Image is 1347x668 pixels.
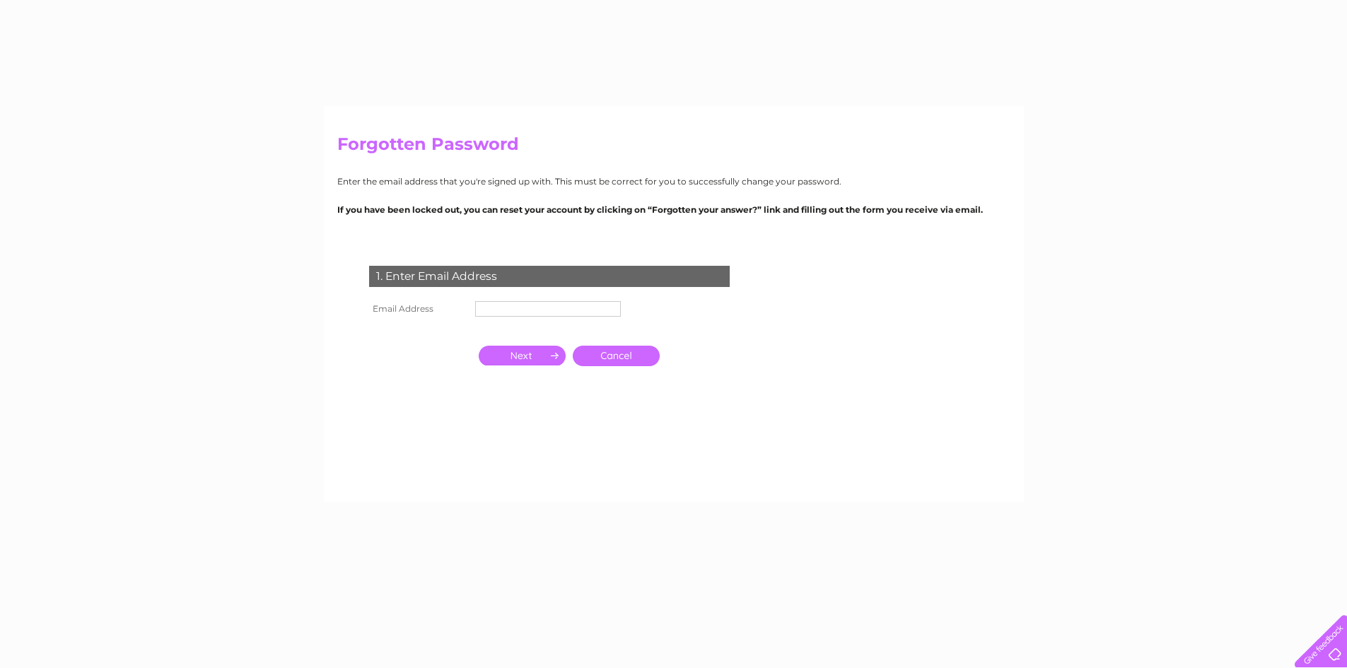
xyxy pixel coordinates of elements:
[337,134,1010,161] h2: Forgotten Password
[369,266,730,287] div: 1. Enter Email Address
[573,346,660,366] a: Cancel
[366,298,472,320] th: Email Address
[337,175,1010,188] p: Enter the email address that you're signed up with. This must be correct for you to successfully ...
[337,203,1010,216] p: If you have been locked out, you can reset your account by clicking on “Forgotten your answer?” l...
